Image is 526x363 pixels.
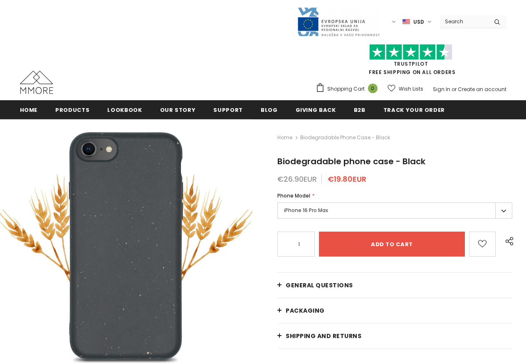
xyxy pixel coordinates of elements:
[297,7,380,37] img: Javni Razpis
[458,86,506,93] a: Create an account
[55,100,89,119] a: Products
[296,100,336,119] a: Giving back
[394,60,428,67] a: Trustpilot
[20,100,38,119] a: Home
[316,48,506,76] span: FREE SHIPPING ON ALL ORDERS
[286,306,325,315] span: PACKAGING
[399,85,423,93] span: Wish Lists
[277,192,310,199] span: Phone Model
[328,174,366,184] span: €19.80EUR
[160,100,196,119] a: Our Story
[277,174,317,184] span: €26.90EUR
[296,106,336,114] span: Giving back
[383,106,445,114] span: Track your order
[277,273,512,298] a: General Questions
[213,106,243,114] span: support
[403,18,410,25] img: USD
[277,202,512,219] label: iPhone 16 Pro Max
[452,86,457,93] span: or
[277,156,425,167] span: Biodegradable phone case - Black
[354,106,365,114] span: B2B
[433,86,450,93] a: Sign In
[327,85,365,93] span: Shopping Cart
[286,281,353,289] span: General Questions
[368,84,378,93] span: 0
[277,133,292,143] a: Home
[300,133,390,143] span: Biodegradable phone case - Black
[160,106,196,114] span: Our Story
[55,106,89,114] span: Products
[286,332,361,340] span: Shipping and returns
[319,232,465,257] input: Add to cart
[20,106,38,114] span: Home
[213,100,243,119] a: support
[20,71,53,94] img: MMORE Cases
[413,18,424,26] span: USD
[316,83,382,95] a: Shopping Cart 0
[297,18,380,25] a: Javni Razpis
[369,44,452,60] img: Trust Pilot Stars
[388,81,423,96] a: Wish Lists
[107,100,142,119] a: Lookbook
[277,323,512,348] a: Shipping and returns
[277,298,512,323] a: PACKAGING
[261,100,278,119] a: Blog
[354,100,365,119] a: B2B
[107,106,142,114] span: Lookbook
[261,106,278,114] span: Blog
[440,15,488,27] input: Search Site
[383,100,445,119] a: Track your order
